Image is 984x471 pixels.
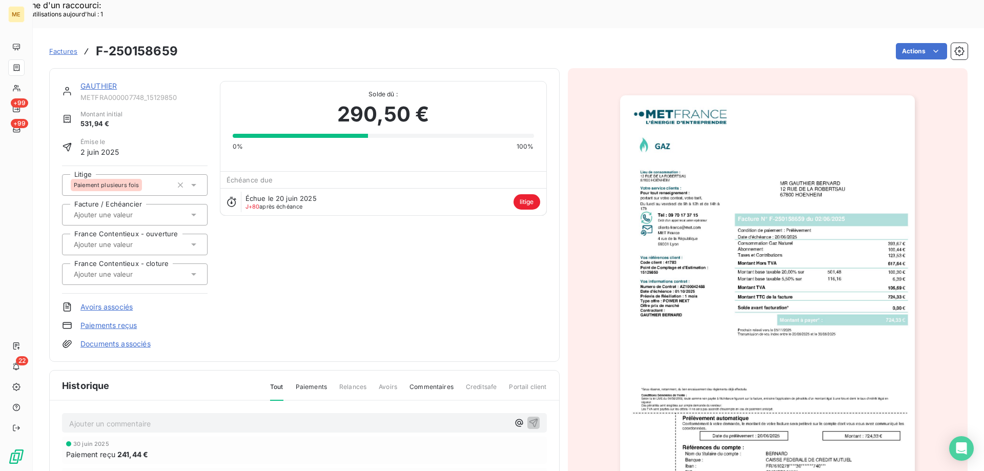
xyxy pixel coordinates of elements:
[80,339,151,349] a: Documents associés
[339,382,366,400] span: Relances
[296,382,327,400] span: Paiements
[245,203,260,210] span: J+80
[80,110,122,119] span: Montant initial
[80,302,133,312] a: Avoirs associés
[73,210,176,219] input: Ajouter une valeur
[117,449,148,460] span: 241,44 €
[73,441,109,447] span: 30 juin 2025
[466,382,497,400] span: Creditsafe
[514,194,540,210] span: litige
[80,119,122,129] span: 531,94 €
[896,43,947,59] button: Actions
[409,382,454,400] span: Commentaires
[379,382,397,400] span: Avoirs
[509,382,546,400] span: Portail client
[66,449,115,460] span: Paiement reçu
[80,147,119,157] span: 2 juin 2025
[49,46,77,56] a: Factures
[11,119,28,128] span: +99
[73,240,176,249] input: Ajouter une valeur
[62,379,110,393] span: Historique
[8,448,25,465] img: Logo LeanPay
[16,356,28,365] span: 22
[270,382,283,401] span: Tout
[227,176,273,184] span: Échéance due
[73,270,176,279] input: Ajouter une valeur
[245,203,303,210] span: après échéance
[80,137,119,147] span: Émise le
[517,142,534,151] span: 100%
[233,142,243,151] span: 0%
[11,98,28,108] span: +99
[80,93,208,101] span: METFRA000007748_15129850
[80,320,137,331] a: Paiements reçus
[74,182,139,188] span: Paiement plusieurs fois
[49,47,77,55] span: Factures
[949,436,974,461] div: Open Intercom Messenger
[337,99,429,130] span: 290,50 €
[245,194,317,202] span: Échue le 20 juin 2025
[96,42,178,60] h3: F-250158659
[80,81,117,90] a: GAUTHIER
[233,90,534,99] span: Solde dû :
